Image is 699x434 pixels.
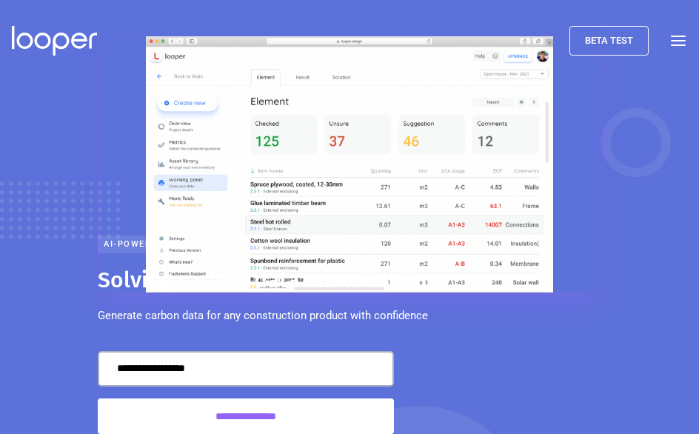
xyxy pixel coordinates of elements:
div: AI-powered data provider [98,236,246,253]
div: menu [658,16,699,65]
h1: Solving carbon data unavailability [98,265,440,295]
a: beta test [569,26,649,56]
p: Generate carbon data for any construction product with confidence [98,307,428,324]
form: Email Form [98,351,394,434]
